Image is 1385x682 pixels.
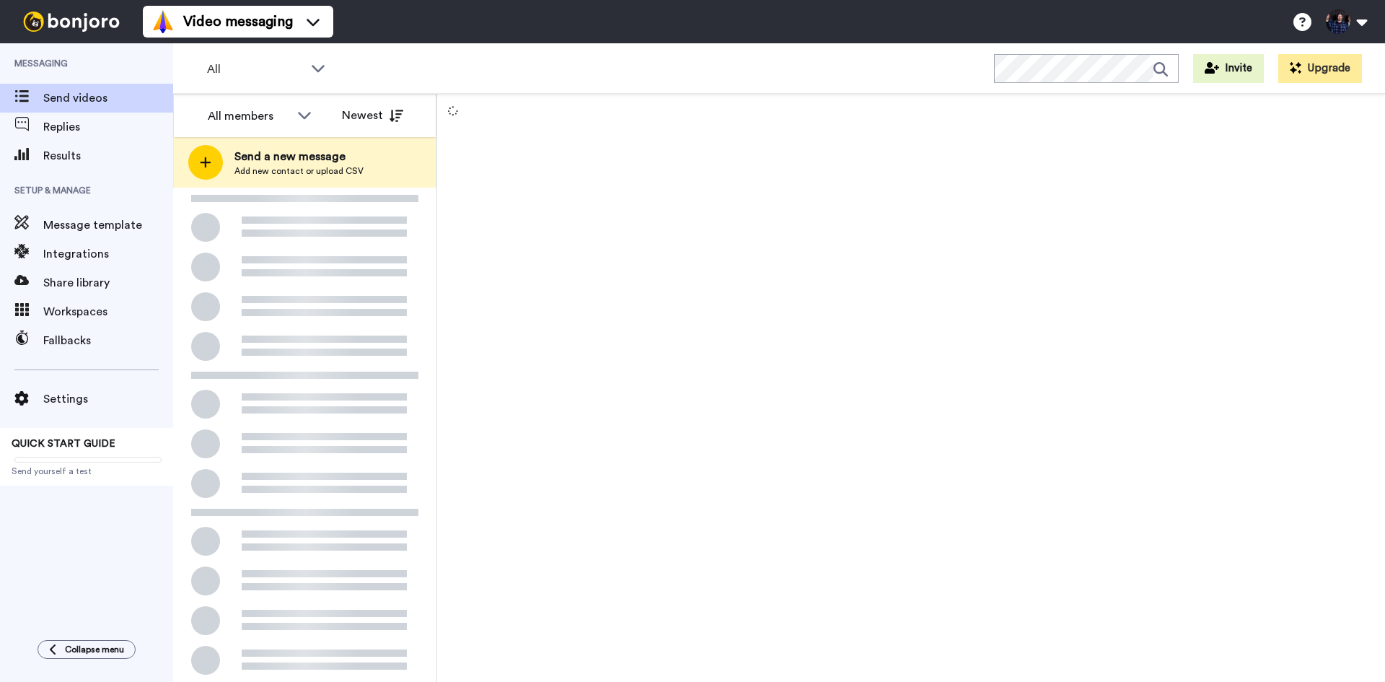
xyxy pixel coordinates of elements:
span: Send yourself a test [12,465,162,477]
span: Message template [43,217,173,234]
span: Fallbacks [43,332,173,349]
button: Newest [331,101,414,130]
span: Collapse menu [65,644,124,655]
span: Send a new message [234,148,364,165]
span: All [207,61,304,78]
span: Video messaging [183,12,293,32]
button: Invite [1193,54,1264,83]
span: Send videos [43,89,173,107]
span: Results [43,147,173,165]
img: vm-color.svg [151,10,175,33]
span: Workspaces [43,303,173,320]
button: Upgrade [1278,54,1362,83]
span: Share library [43,274,173,292]
span: Integrations [43,245,173,263]
img: bj-logo-header-white.svg [17,12,126,32]
span: Add new contact or upload CSV [234,165,364,177]
span: Settings [43,390,173,408]
span: Replies [43,118,173,136]
span: QUICK START GUIDE [12,439,115,449]
button: Collapse menu [38,640,136,659]
div: All members [208,108,290,125]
